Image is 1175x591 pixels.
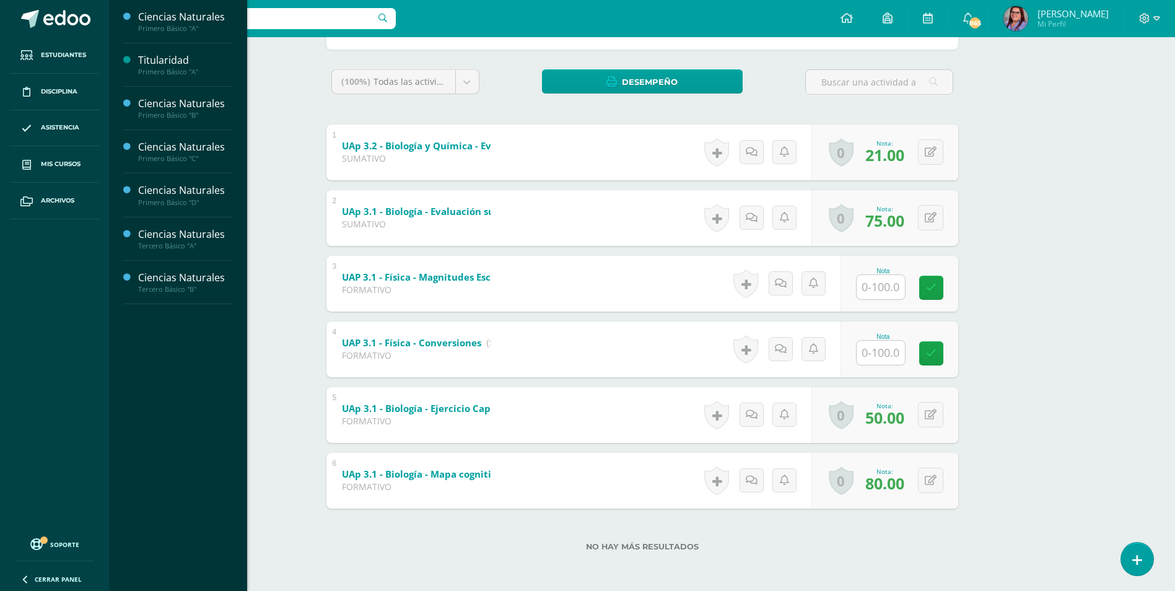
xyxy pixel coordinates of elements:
a: Mis cursos [10,146,99,183]
a: Asistencia [10,110,99,147]
a: UAp 3.1 - Biología - Mapa cognitivo Vía Láctea y Sistema Solar [342,465,692,484]
span: Mis cursos [41,159,81,169]
span: Asistencia [41,123,79,133]
a: TitularidadPrimero Básico "A" [138,53,232,76]
b: UAp 3.1 - Biología - Mapa cognitivo Vía Láctea y Sistema Solar [342,468,627,480]
span: Archivos [41,196,74,206]
a: UAP 3.1 - Física - Magnitudes Escalares y Vectoriales [342,268,647,287]
a: Ciencias NaturalesPrimero Básico "C" [138,140,232,163]
a: Estudiantes [10,37,99,74]
a: Ciencias NaturalesTercero Básico "A" [138,227,232,250]
div: Ciencias Naturales [138,140,232,154]
span: Todas las actividades de esta unidad [373,76,527,87]
div: Ciencias Naturales [138,97,232,111]
span: 80.00 [865,473,904,494]
strong: (Sobre 100.0) [486,336,546,349]
a: UAp 3.1 - Biología - Ejercicio Capas de la Tierra y fenómenos naturales [342,399,732,419]
span: 865 [968,16,982,30]
a: 0 [829,401,854,429]
b: UAP 3.1 - Física - Conversiones [342,336,481,349]
div: Ciencias Naturales [138,183,232,198]
img: d76661cb19da47c8721aaba634ec83f7.png [1003,6,1028,31]
a: (100%)Todas las actividades de esta unidad [332,70,479,94]
div: SUMATIVO [342,152,491,164]
div: Tercero Básico "A" [138,242,232,250]
div: Nota [856,333,911,340]
a: Ciencias NaturalesPrimero Básico "B" [138,97,232,120]
div: Ciencias Naturales [138,10,232,24]
span: Cerrar panel [35,575,82,584]
span: Estudiantes [41,50,86,60]
div: Primero Básico "A" [138,68,232,76]
span: 50.00 [865,407,904,428]
b: UAp 3.1 - Biología - Evaluación sumativa [342,205,528,217]
input: Buscar una actividad aquí... [806,70,953,94]
span: (100%) [341,76,370,87]
div: Nota: [865,139,904,147]
a: 0 [829,204,854,232]
input: Busca un usuario... [117,8,396,29]
div: Nota: [865,204,904,213]
span: Mi Perfil [1037,19,1109,29]
span: Disciplina [41,87,77,97]
a: UAP 3.1 - Física - Conversiones (Sobre 100.0) [342,333,546,353]
div: Nota [856,268,911,274]
div: Nota: [865,401,904,410]
a: UAp 3.1 - Biología - Evaluación sumativa [342,202,593,222]
div: Ciencias Naturales [138,227,232,242]
div: SUMATIVO [342,218,491,230]
a: Archivos [10,183,99,219]
div: FORMATIVO [342,349,491,361]
a: Ciencias NaturalesPrimero Básico "A" [138,10,232,33]
a: Desempeño [542,69,743,94]
div: FORMATIVO [342,284,491,295]
span: Desempeño [622,71,678,94]
div: Primero Básico "D" [138,198,232,207]
span: 21.00 [865,144,904,165]
b: UAp 3.2 - Biología y Química - Evaluación sumativa [342,139,578,152]
a: Ciencias NaturalesTercero Básico "B" [138,271,232,294]
a: Ciencias NaturalesPrimero Básico "D" [138,183,232,206]
div: FORMATIVO [342,481,491,492]
div: Primero Básico "B" [138,111,232,120]
div: Primero Básico "C" [138,154,232,163]
b: UAp 3.1 - Biología - Ejercicio Capas de la Tierra y fenómenos naturales [342,402,667,414]
a: 0 [829,466,854,495]
div: FORMATIVO [342,415,491,427]
span: [PERSON_NAME] [1037,7,1109,20]
div: Tercero Básico "B" [138,285,232,294]
div: Ciencias Naturales [138,271,232,285]
span: Soporte [50,540,79,549]
div: Nota: [865,467,904,476]
input: 0-100.0 [857,341,905,365]
label: No hay más resultados [326,542,958,551]
a: UAp 3.2 - Biología y Química - Evaluación sumativa [342,136,643,156]
b: UAP 3.1 - Física - Magnitudes Escalares y Vectoriales [342,271,582,283]
a: Soporte [15,535,94,552]
div: Primero Básico "A" [138,24,232,33]
input: 0-100.0 [857,275,905,299]
span: 75.00 [865,210,904,231]
a: 0 [829,138,854,167]
a: Disciplina [10,74,99,110]
div: Titularidad [138,53,232,68]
